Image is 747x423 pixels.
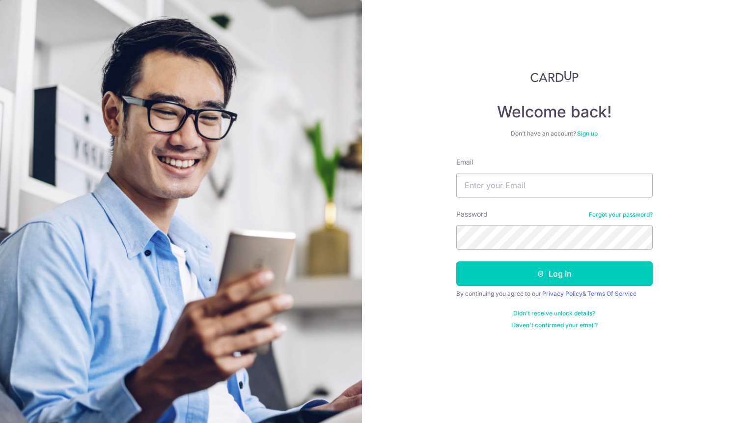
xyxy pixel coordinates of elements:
[577,130,598,137] a: Sign up
[456,157,473,167] label: Email
[456,261,653,286] button: Log in
[456,290,653,298] div: By continuing you agree to our &
[511,321,598,329] a: Haven't confirmed your email?
[456,209,488,219] label: Password
[587,290,636,297] a: Terms Of Service
[589,211,653,219] a: Forgot your password?
[456,173,653,197] input: Enter your Email
[456,102,653,122] h4: Welcome back!
[456,130,653,138] div: Don’t have an account?
[542,290,582,297] a: Privacy Policy
[513,310,595,317] a: Didn't receive unlock details?
[530,71,579,83] img: CardUp Logo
